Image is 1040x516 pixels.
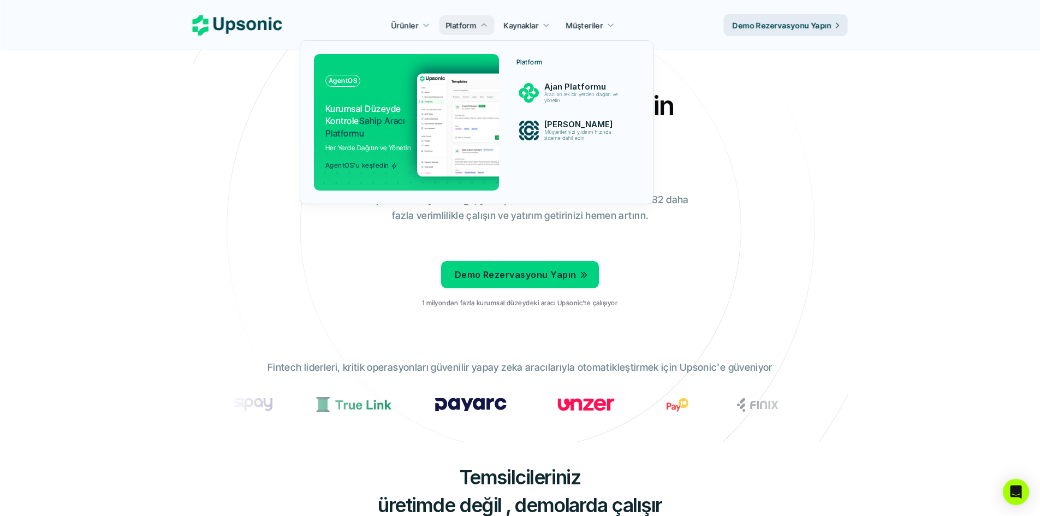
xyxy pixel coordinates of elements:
font: Sahip Aracı Platformu [325,115,407,138]
a: Demo Rezervasyonu Yapın [441,261,599,288]
a: Ürünler [385,15,437,35]
font: Ajan Platformu [544,81,605,92]
font: AgentOS'u keşfedin [325,161,389,169]
font: FinTech Operasyonları için Agentic AI Platformu [366,90,679,158]
font: Yerleştirmeden uyumluluğa, yerleşimden otonom kontrole kadar. %82 daha fazla verimlilikle çalışın... [352,194,691,221]
font: Demo Rezervasyonu Yapın [455,269,577,280]
a: Demo Rezervasyonu Yapın [724,14,848,36]
font: Müşteriler [566,21,603,30]
font: Aracıları tek bir yerden dağıtın ve yönetin [544,91,619,103]
font: Her Yerde Dağıtın ve Yönetin [325,144,411,152]
font: Platform [516,58,543,66]
font: Demo Rezervasyonu Yapın [733,21,831,30]
font: Kaynaklar [504,21,539,30]
font: Platform [445,21,476,30]
div: Intercom Messenger'ı açın [1003,479,1029,505]
font: Kurumsal Düzeyde Kontrole [325,103,403,126]
font: AgentOS [329,76,357,85]
font: 1 milyondan fazla kurumsal düzeydeki aracı Upsonic'te çalışıyor [422,299,617,307]
font: [PERSON_NAME] [544,119,612,129]
font: Ürünler [391,21,419,30]
font: Fintech liderleri, kritik operasyonları güvenilir yapay zeka aracılarıyla otomatikleştirmek için ... [268,361,772,373]
font: Müşterilerinizi yıldırım hızında sisteme dahil edin [544,129,613,141]
span: AgentOS'u keşfedin [325,162,397,169]
a: AgentOSKurumsal Düzeyde KontroleSahip Aracı PlatformuHer Yerde Dağıtın ve YönetinAgentOS'u keşfedin [314,54,499,191]
font: Temsilcileriniz [460,465,580,489]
